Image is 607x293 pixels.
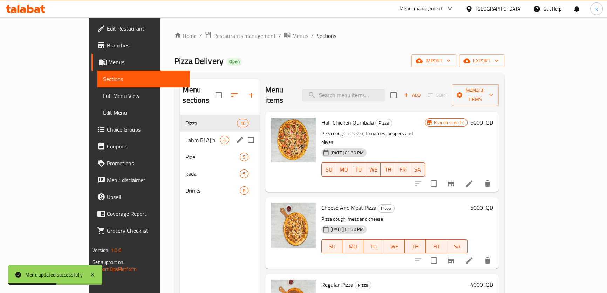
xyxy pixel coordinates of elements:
span: Select section [386,88,401,102]
h6: 4000 IQD [470,280,493,289]
button: TU [363,239,384,253]
span: Get support on: [92,258,124,267]
p: Pizza dough, meat and cheese [321,215,468,224]
span: Edit Restaurant [107,24,184,33]
button: MO [342,239,363,253]
p: Pizza dough, chicken, tomatoes, peppers and olives [321,129,425,147]
span: Menus [108,58,184,66]
div: items [220,136,229,144]
span: Branches [107,41,184,49]
span: Grocery Checklist [107,226,184,235]
a: Edit menu item [465,256,473,265]
span: kada [185,169,239,178]
span: TU [366,241,381,252]
div: Pizza [375,119,392,127]
span: Pizza Delivery [174,53,223,69]
a: Restaurants management [205,31,275,40]
span: Half Chicken Qumbala [321,117,374,128]
span: SU [325,165,334,175]
button: WE [384,239,405,253]
a: Choice Groups [91,121,190,138]
a: Support.OpsPlatform [92,265,137,274]
a: Coverage Report [91,205,190,222]
span: Add item [401,90,423,101]
h2: Menu items [265,85,294,106]
a: Promotions [91,155,190,172]
div: Lahm Bi Ajin [185,136,220,144]
button: FR [426,239,446,253]
a: Full Menu View [97,87,190,104]
div: items [240,153,248,161]
span: Menu disclaimer [107,176,184,184]
div: Open [226,58,242,66]
button: Branch-specific-item [443,252,459,269]
div: items [237,119,248,127]
span: FR [429,241,444,252]
span: Cheese And Meat Pizza [321,202,376,213]
a: Branches [91,37,190,54]
span: WE [387,241,402,252]
button: WE [366,162,381,177]
span: Add [403,91,422,99]
div: Pizza10 [180,115,259,132]
span: Menus [292,32,308,40]
div: Pide5 [180,148,259,165]
span: [DATE] 01:30 PM [328,149,367,156]
span: Coupons [107,142,184,151]
span: Open [226,59,242,65]
h6: 6000 IQD [470,118,493,127]
nav: Menu sections [180,112,259,202]
span: Pide [185,153,239,161]
div: items [240,169,248,178]
span: Manage items [457,86,493,104]
span: 4 [220,137,229,144]
span: Select all sections [211,88,226,102]
div: kada5 [180,165,259,182]
span: 5 [240,171,248,177]
span: TH [383,165,393,175]
span: Coverage Report [107,209,184,218]
button: SU [321,162,336,177]
div: Pizza [378,204,395,213]
button: TH [381,162,395,177]
span: FR [398,165,407,175]
div: items [240,186,248,195]
span: Upsell [107,193,184,201]
span: Choice Groups [107,125,184,134]
span: SU [325,241,340,252]
div: Pizza [355,281,371,289]
button: Add [401,90,423,101]
span: 8 [240,187,248,194]
span: Drinks [185,186,239,195]
button: FR [395,162,410,177]
button: edit [234,135,245,145]
span: TH [408,241,423,252]
h2: Menu sections [183,85,215,106]
li: / [199,32,202,40]
span: export [465,56,499,65]
span: Full Menu View [103,92,184,100]
span: 10 [237,120,248,127]
span: WE [369,165,378,175]
a: Menu disclaimer [91,172,190,188]
span: Pizza [376,119,392,127]
img: Half Chicken Qumbala [271,118,316,162]
span: 5 [240,154,248,160]
button: Branch-specific-item [443,175,459,192]
a: Grocery Checklist [91,222,190,239]
button: MO [336,162,351,177]
a: Edit Menu [97,104,190,121]
button: delete [479,175,496,192]
span: Sections [316,32,336,40]
button: SA [410,162,425,177]
div: Menu-management [400,5,443,13]
li: / [278,32,281,40]
a: Edit Restaurant [91,20,190,37]
a: Edit menu item [465,179,473,188]
div: Pizza [185,119,237,127]
span: import [417,56,451,65]
span: Branch specific [431,119,467,126]
h6: 5000 IQD [470,203,493,213]
span: TU [354,165,363,175]
span: Edit Menu [103,108,184,117]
